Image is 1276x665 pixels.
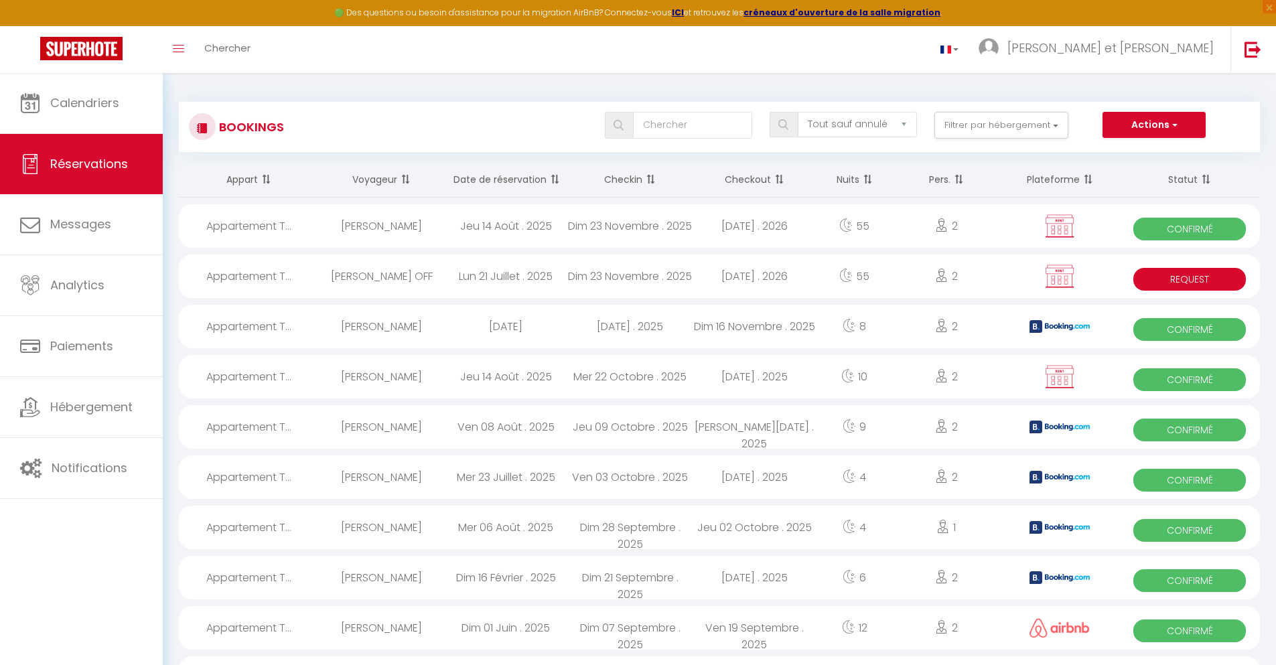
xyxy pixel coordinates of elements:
[1245,41,1261,58] img: logout
[633,112,752,139] input: Chercher
[204,41,251,55] span: Chercher
[194,26,261,73] a: Chercher
[979,38,999,58] img: ...
[1103,112,1206,139] button: Actions
[50,398,133,415] span: Hébergement
[40,37,123,60] img: Super Booking
[50,94,119,111] span: Calendriers
[443,162,568,198] th: Sort by booking date
[568,162,693,198] th: Sort by checkin
[50,338,113,354] span: Paiements
[52,459,127,476] span: Notifications
[892,162,1000,198] th: Sort by people
[693,162,817,198] th: Sort by checkout
[320,162,444,198] th: Sort by guest
[1119,162,1260,198] th: Sort by status
[216,112,284,142] h3: Bookings
[934,112,1068,139] button: Filtrer par hébergement
[743,7,940,18] a: créneaux d'ouverture de la salle migration
[1007,40,1214,56] span: [PERSON_NAME] et [PERSON_NAME]
[1001,162,1120,198] th: Sort by channel
[969,26,1230,73] a: ... [PERSON_NAME] et [PERSON_NAME]
[50,277,104,293] span: Analytics
[179,162,320,198] th: Sort by rentals
[50,216,111,232] span: Messages
[817,162,892,198] th: Sort by nights
[672,7,684,18] a: ICI
[11,5,51,46] button: Ouvrir le widget de chat LiveChat
[50,155,128,172] span: Réservations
